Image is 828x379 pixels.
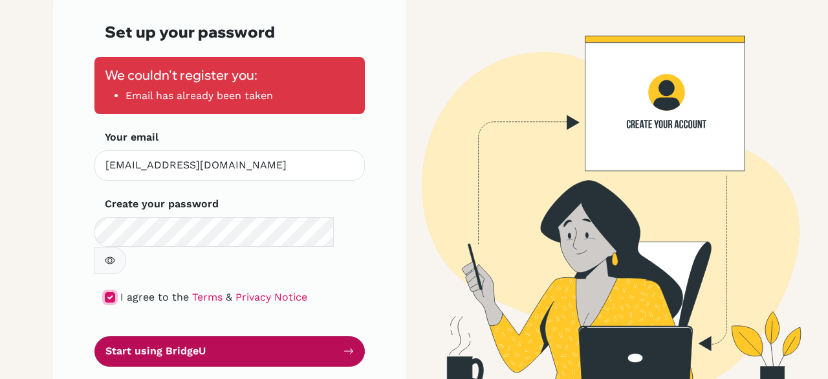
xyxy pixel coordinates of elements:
li: Email has already been taken [125,88,354,104]
a: Terms [192,291,223,303]
h3: Set up your password [105,23,354,41]
label: Your email [105,130,158,145]
label: Create your password [105,196,219,212]
a: Privacy Notice [235,291,307,303]
span: I agree to the [120,291,189,303]
input: Insert your email* [94,150,365,181]
h2: We couldn't register you: [105,67,354,83]
span: & [226,291,232,303]
button: Start using BridgeU [94,336,365,367]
